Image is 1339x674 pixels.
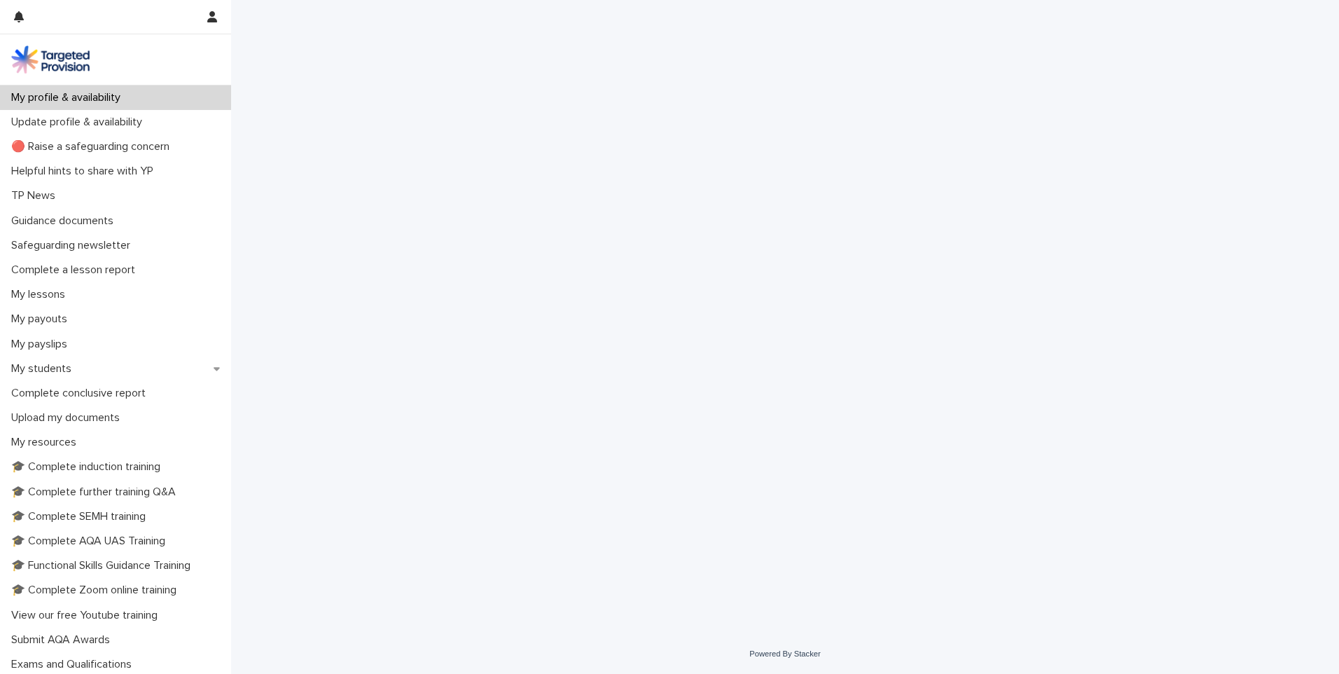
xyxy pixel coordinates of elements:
p: Update profile & availability [6,116,153,129]
p: Exams and Qualifications [6,658,143,671]
img: M5nRWzHhSzIhMunXDL62 [11,46,90,74]
p: My students [6,362,83,376]
p: 🔴 Raise a safeguarding concern [6,140,181,153]
p: Guidance documents [6,214,125,228]
p: My resources [6,436,88,449]
p: 🎓 Complete AQA UAS Training [6,535,176,548]
p: View our free Youtube training [6,609,169,622]
p: My payouts [6,312,78,326]
p: My payslips [6,338,78,351]
p: Submit AQA Awards [6,633,121,647]
p: My profile & availability [6,91,132,104]
p: 🎓 Complete SEMH training [6,510,157,523]
p: Complete a lesson report [6,263,146,277]
p: Helpful hints to share with YP [6,165,165,178]
p: Upload my documents [6,411,131,425]
p: 🎓 Complete further training Q&A [6,486,187,499]
p: TP News [6,189,67,202]
p: Complete conclusive report [6,387,157,400]
a: Powered By Stacker [749,649,820,658]
p: 🎓 Functional Skills Guidance Training [6,559,202,572]
p: My lessons [6,288,76,301]
p: 🎓 Complete induction training [6,460,172,474]
p: Safeguarding newsletter [6,239,141,252]
p: 🎓 Complete Zoom online training [6,584,188,597]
